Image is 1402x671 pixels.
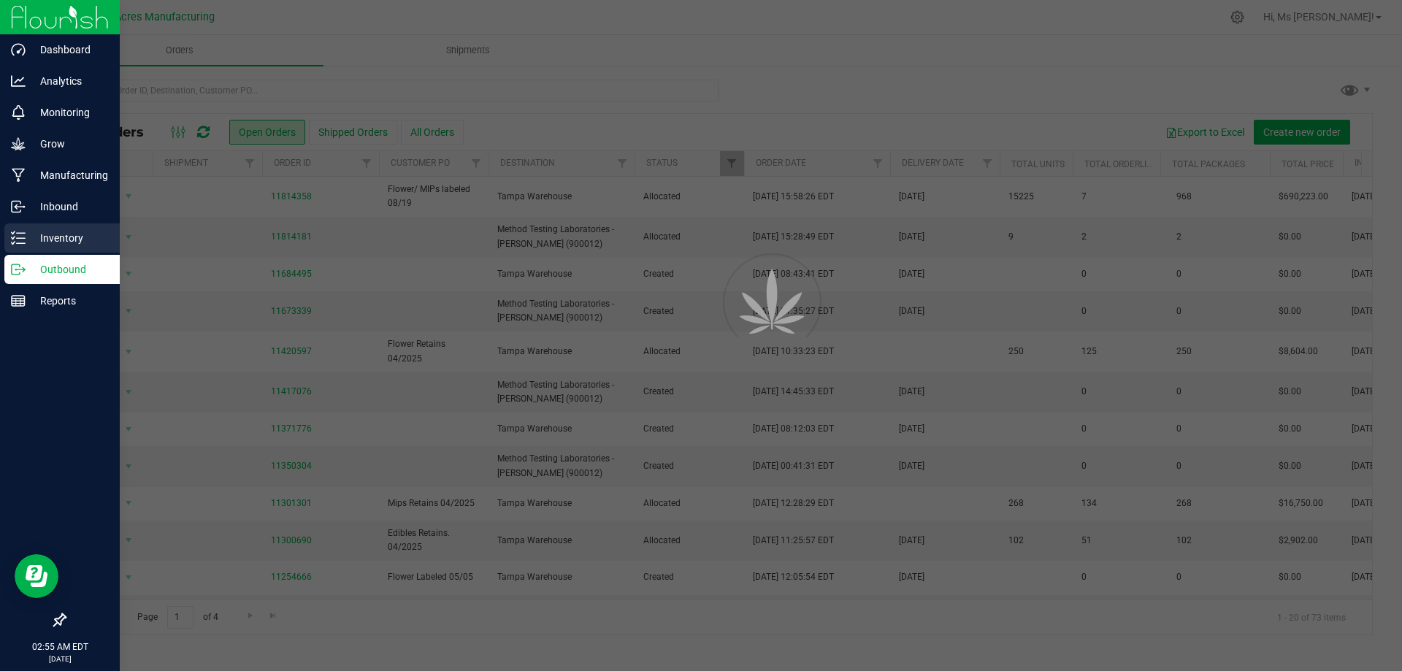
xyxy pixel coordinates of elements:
[26,261,113,278] p: Outbound
[26,198,113,215] p: Inbound
[11,294,26,308] inline-svg: Reports
[11,262,26,277] inline-svg: Outbound
[26,166,113,184] p: Manufacturing
[11,105,26,120] inline-svg: Monitoring
[7,653,113,664] p: [DATE]
[11,199,26,214] inline-svg: Inbound
[26,135,113,153] p: Grow
[26,41,113,58] p: Dashboard
[26,292,113,310] p: Reports
[11,74,26,88] inline-svg: Analytics
[11,137,26,151] inline-svg: Grow
[11,168,26,183] inline-svg: Manufacturing
[11,231,26,245] inline-svg: Inventory
[26,72,113,90] p: Analytics
[26,104,113,121] p: Monitoring
[11,42,26,57] inline-svg: Dashboard
[15,554,58,598] iframe: Resource center
[7,640,113,653] p: 02:55 AM EDT
[26,229,113,247] p: Inventory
